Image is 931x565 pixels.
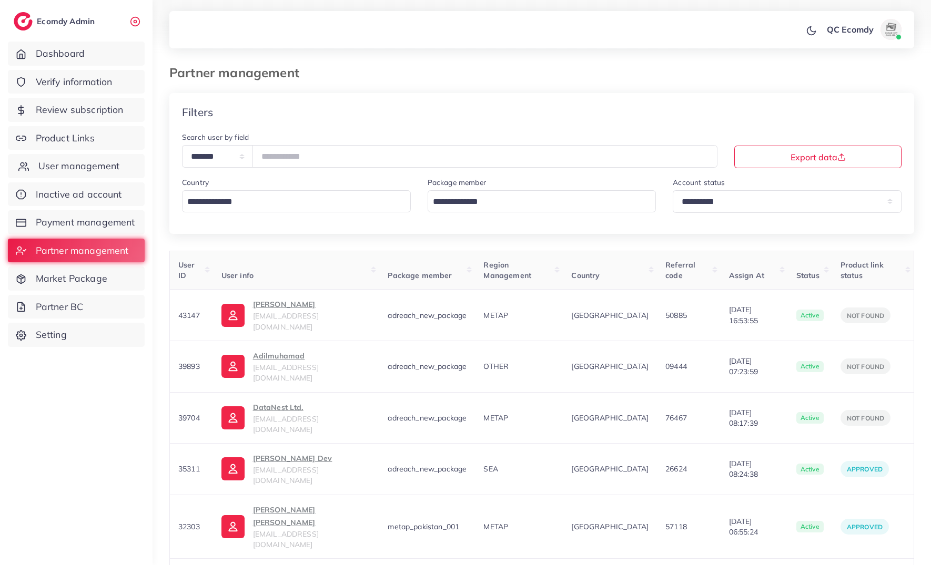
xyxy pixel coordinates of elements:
[36,103,124,117] span: Review subscription
[169,65,308,80] h3: Partner management
[182,132,249,142] label: Search user by field
[796,310,824,321] span: active
[36,131,95,145] span: Product Links
[388,362,467,371] span: adreach_new_package
[729,458,780,480] span: [DATE] 08:24:38
[665,260,695,280] span: Referral code
[729,356,780,377] span: [DATE] 07:23:59
[221,271,254,280] span: User info
[729,516,780,538] span: [DATE] 06:55:24
[796,521,824,532] span: active
[8,126,145,150] a: Product Links
[847,363,884,371] span: Not Found
[388,271,452,280] span: Package member
[253,350,371,362] p: Adilmuhamad
[483,413,508,423] span: METAP
[571,521,649,532] span: [GEOGRAPHIC_DATA]
[796,271,819,280] span: Status
[221,350,371,384] a: Adilmuhamad[EMAIL_ADDRESS][DOMAIN_NAME]
[8,70,145,94] a: Verify information
[178,260,195,280] span: User ID
[253,363,319,383] span: [EMAIL_ADDRESS][DOMAIN_NAME]
[36,188,122,201] span: Inactive ad account
[734,146,902,168] button: Export data
[388,522,459,531] span: metap_pakistan_001
[673,177,725,188] label: Account status
[796,412,824,424] span: active
[253,452,371,465] p: [PERSON_NAME] Dev
[38,159,119,173] span: User management
[253,298,371,311] p: [PERSON_NAME]
[388,464,467,474] span: adreach_new_package
[8,182,145,207] a: Inactive ad account
[388,311,467,320] span: adreach_new_package
[221,298,371,332] a: [PERSON_NAME][EMAIL_ADDRESS][DOMAIN_NAME]
[178,413,200,423] span: 39704
[729,407,780,429] span: [DATE] 08:17:39
[253,414,319,434] span: [EMAIL_ADDRESS][DOMAIN_NAME]
[571,310,649,321] span: [GEOGRAPHIC_DATA]
[253,504,371,529] p: [PERSON_NAME] [PERSON_NAME]
[221,304,245,327] img: ic-user-info.36bf1079.svg
[178,311,200,320] span: 43147
[665,311,687,320] span: 50885
[796,464,824,475] span: active
[483,260,531,280] span: Region Management
[253,529,319,549] span: [EMAIL_ADDRESS][DOMAIN_NAME]
[221,355,245,378] img: ic-user-info.36bf1079.svg
[221,452,371,486] a: [PERSON_NAME] Dev[EMAIL_ADDRESS][DOMAIN_NAME]
[847,312,884,320] span: Not Found
[36,328,67,342] span: Setting
[571,464,649,474] span: [GEOGRAPHIC_DATA]
[791,153,846,161] span: Export data
[37,16,97,26] h2: Ecomdy Admin
[221,401,371,435] a: DataNest Ltd.[EMAIL_ADDRESS][DOMAIN_NAME]
[221,515,245,538] img: ic-user-info.36bf1079.svg
[665,362,687,371] span: 09444
[253,311,319,331] span: [EMAIL_ADDRESS][DOMAIN_NAME]
[428,190,656,212] div: Search for option
[571,271,600,280] span: Country
[14,12,33,30] img: logo
[253,401,371,414] p: DataNest Ltd.
[729,304,780,326] span: [DATE] 16:53:55
[428,177,486,188] label: Package member
[221,406,245,429] img: ic-user-info.36bf1079.svg
[571,361,649,372] span: [GEOGRAPHIC_DATA]
[665,522,687,531] span: 57118
[429,194,643,210] input: Search for option
[184,194,397,210] input: Search for option
[665,413,687,423] span: 76467
[178,464,200,474] span: 35311
[571,413,649,423] span: [GEOGRAPHIC_DATA]
[36,300,84,314] span: Partner BC
[253,465,319,485] span: [EMAIL_ADDRESS][DOMAIN_NAME]
[847,523,883,531] span: Approved
[827,23,874,36] p: QC Ecomdy
[8,323,145,347] a: Setting
[221,504,371,550] a: [PERSON_NAME] [PERSON_NAME][EMAIL_ADDRESS][DOMAIN_NAME]
[483,311,508,320] span: METAP
[665,464,687,474] span: 26624
[729,271,764,280] span: Assign At
[8,154,145,178] a: User management
[8,266,145,291] a: Market Package
[182,106,213,119] h4: Filters
[8,42,145,66] a: Dashboard
[36,75,113,89] span: Verify information
[483,362,509,371] span: OTHER
[841,260,884,280] span: Product link status
[182,177,209,188] label: Country
[8,210,145,234] a: Payment management
[36,47,85,60] span: Dashboard
[14,12,97,30] a: logoEcomdy Admin
[182,190,411,212] div: Search for option
[796,361,824,373] span: active
[178,362,200,371] span: 39893
[483,522,508,531] span: METAP
[36,244,129,258] span: Partner management
[178,522,200,531] span: 32303
[881,19,902,40] img: avatar
[8,239,145,263] a: Partner management
[847,465,883,473] span: Approved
